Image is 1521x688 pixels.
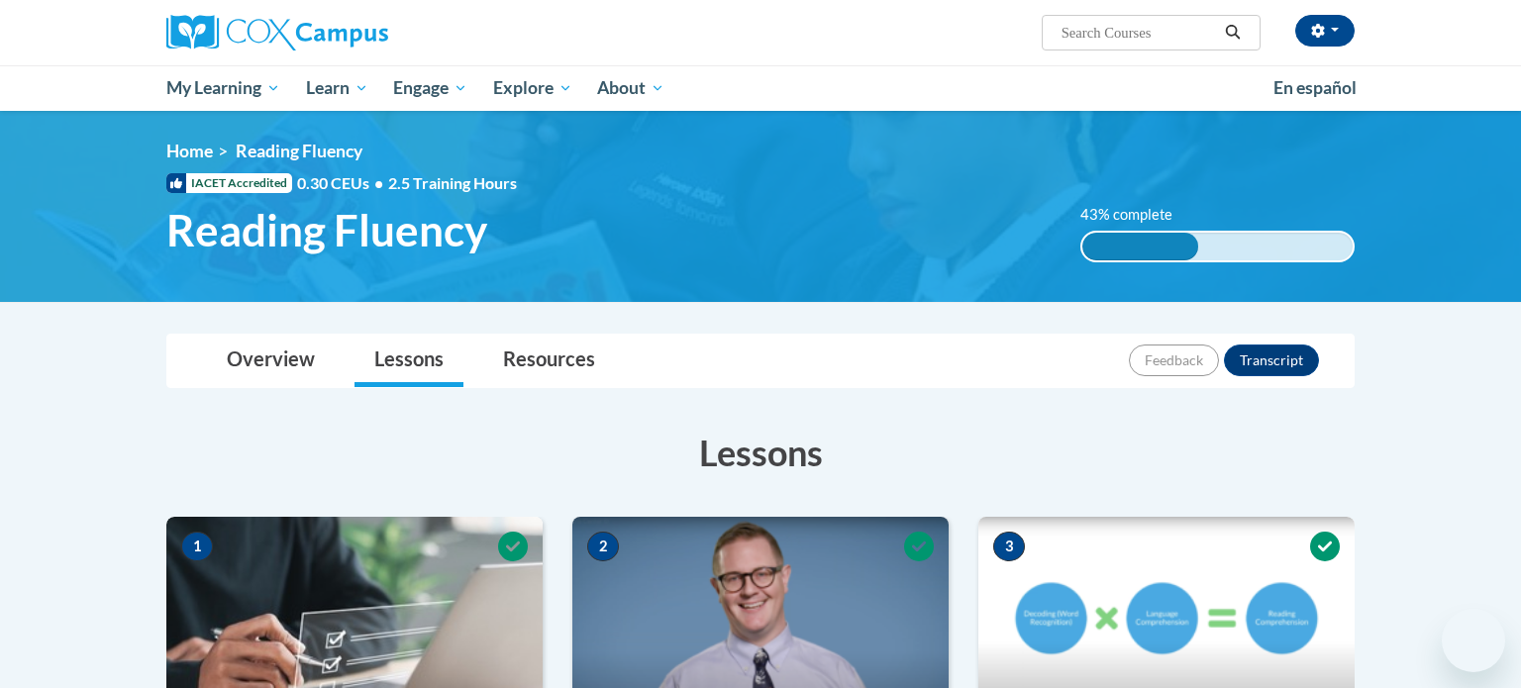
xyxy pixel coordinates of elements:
a: Cox Campus [166,15,543,50]
h3: Lessons [166,428,1355,477]
a: Lessons [355,335,463,387]
span: 3 [993,532,1025,561]
a: Engage [380,65,480,111]
span: • [374,173,383,192]
span: 0.30 CEUs [297,172,388,194]
button: Feedback [1129,344,1219,376]
a: About [585,65,678,111]
a: Learn [293,65,381,111]
a: En español [1261,67,1369,109]
span: 2.5 Training Hours [388,173,517,192]
span: Reading Fluency [236,141,362,161]
span: Engage [393,76,467,100]
span: Reading Fluency [166,204,487,256]
div: 43% complete [1082,233,1199,260]
div: Main menu [137,65,1384,111]
span: My Learning [166,76,280,100]
span: Explore [493,76,572,100]
a: Home [166,141,213,161]
input: Search Courses [1060,21,1218,45]
button: Account Settings [1295,15,1355,47]
span: Learn [306,76,368,100]
label: 43% complete [1080,204,1194,226]
button: Search [1218,21,1248,45]
button: Transcript [1224,344,1319,376]
a: Resources [483,335,615,387]
span: IACET Accredited [166,173,292,193]
img: Cox Campus [166,15,388,50]
span: 1 [181,532,213,561]
a: My Learning [153,65,293,111]
iframe: Button to launch messaging window [1442,609,1505,672]
a: Overview [207,335,335,387]
span: 2 [587,532,619,561]
span: En español [1273,77,1357,98]
span: About [597,76,664,100]
a: Explore [480,65,585,111]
